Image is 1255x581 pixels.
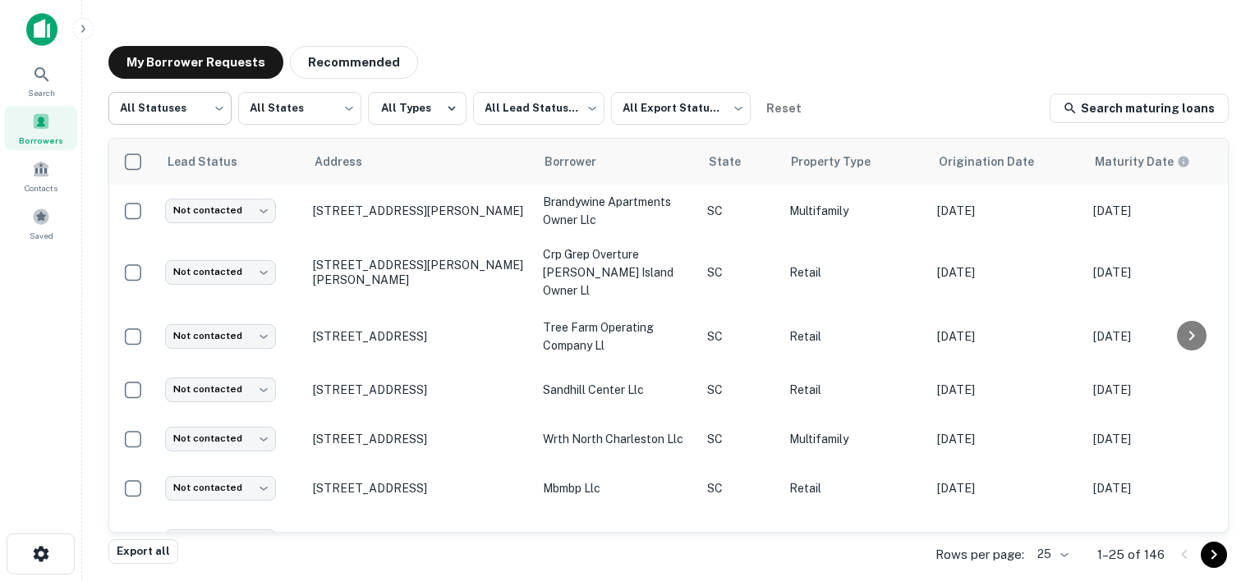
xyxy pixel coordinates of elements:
[5,201,77,245] a: Saved
[543,381,691,399] p: sandhill center llc
[165,529,276,553] div: Not contacted
[1093,202,1233,220] p: [DATE]
[1095,153,1190,171] div: Maturity dates displayed may be estimated. Please contact the lender for the most accurate maturi...
[1097,545,1165,565] p: 1–25 of 146
[315,152,384,172] span: Address
[937,327,1077,345] p: [DATE]
[26,13,57,46] img: capitalize-icon.png
[789,263,921,281] p: Retail
[108,46,283,79] button: My Borrower Requests
[707,430,773,448] p: SC
[238,87,361,130] div: All States
[1095,153,1211,171] span: Maturity dates displayed may be estimated. Please contact the lender for the most accurate maturi...
[5,58,77,103] a: Search
[535,139,699,185] th: Borrower
[707,263,773,281] p: SC
[543,318,691,355] p: tree farm operating company ll
[1093,430,1233,448] p: [DATE]
[28,86,55,99] span: Search
[707,479,773,497] p: SC
[108,539,178,564] button: Export all
[611,87,751,130] div: All Export Statuses
[543,430,691,448] p: wrth north charleston llc
[707,327,773,345] p: SC
[1093,263,1233,281] p: [DATE]
[5,106,77,150] a: Borrowers
[1173,450,1255,528] iframe: Chat Widget
[1201,542,1227,568] button: Go to next page
[936,545,1024,565] p: Rows per page:
[545,152,618,172] span: Borrower
[165,427,276,451] div: Not contacted
[789,202,921,220] p: Multifamily
[543,479,691,497] p: mbmbp llc
[1093,381,1233,399] p: [DATE]
[789,327,921,345] p: Retail
[157,139,305,185] th: Lead Status
[1050,94,1229,123] a: Search maturing loans
[939,152,1055,172] span: Origination Date
[791,152,892,172] span: Property Type
[707,202,773,220] p: SC
[1095,153,1174,171] h6: Maturity Date
[313,204,526,218] p: [STREET_ADDRESS][PERSON_NAME]
[305,139,535,185] th: Address
[789,381,921,399] p: Retail
[19,134,63,147] span: Borrowers
[757,92,810,125] button: Reset
[313,329,526,344] p: [STREET_ADDRESS]
[313,481,526,496] p: [STREET_ADDRESS]
[937,430,1077,448] p: [DATE]
[313,432,526,446] p: [STREET_ADDRESS]
[709,152,762,172] span: State
[473,87,605,130] div: All Lead Statuses
[30,229,53,242] span: Saved
[699,139,781,185] th: State
[5,153,77,198] a: Contacts
[929,139,1085,185] th: Origination Date
[789,479,921,497] p: Retail
[25,181,57,194] span: Contacts
[290,46,418,79] button: Recommended
[167,152,259,172] span: Lead Status
[937,381,1077,399] p: [DATE]
[108,87,232,130] div: All Statuses
[313,258,526,287] p: [STREET_ADDRESS][PERSON_NAME][PERSON_NAME]
[1093,327,1233,345] p: [DATE]
[165,260,276,284] div: Not contacted
[165,324,276,348] div: Not contacted
[368,92,467,125] button: All Types
[543,193,691,229] p: brandywine apartments owner llc
[165,377,276,401] div: Not contacted
[165,476,276,500] div: Not contacted
[707,381,773,399] p: SC
[937,479,1077,497] p: [DATE]
[937,202,1077,220] p: [DATE]
[313,382,526,397] p: [STREET_ADDRESS]
[543,245,691,300] p: crp grep overture [PERSON_NAME] island owner ll
[1031,542,1071,566] div: 25
[937,263,1077,281] p: [DATE]
[789,430,921,448] p: Multifamily
[781,139,929,185] th: Property Type
[165,199,276,222] div: Not contacted
[1085,139,1241,185] th: Maturity dates displayed may be estimated. Please contact the lender for the most accurate maturi...
[1093,479,1233,497] p: [DATE]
